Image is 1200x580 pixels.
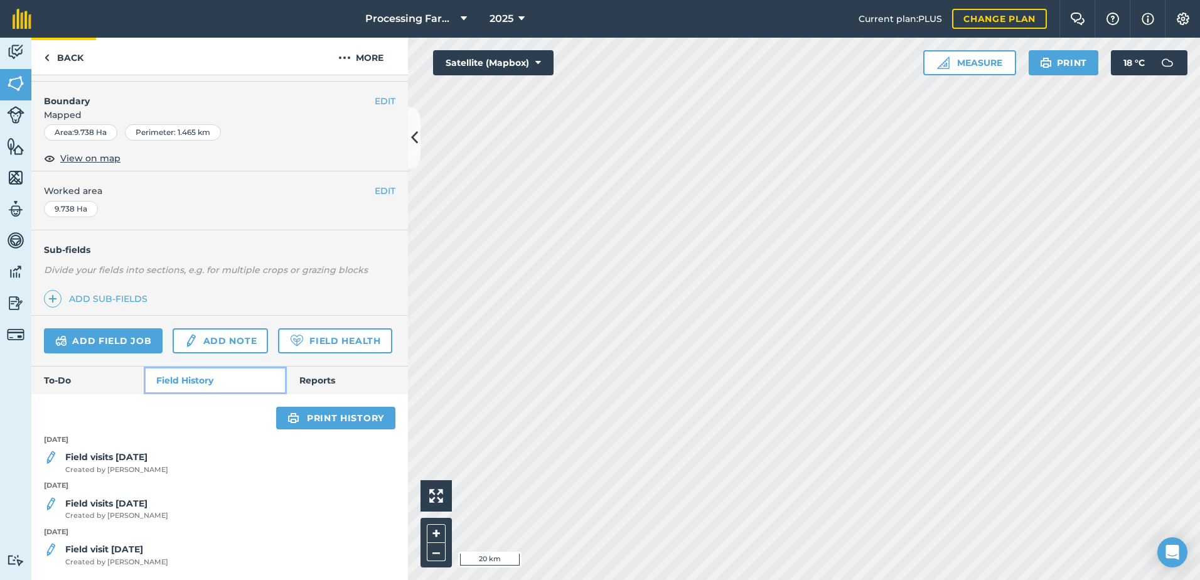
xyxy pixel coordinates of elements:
[276,407,395,429] a: Print history
[13,9,31,29] img: fieldmargin Logo
[60,151,121,165] span: View on map
[278,328,392,353] a: Field Health
[7,554,24,566] img: svg+xml;base64,PD94bWwgdmVyc2lvbj0iMS4wIiBlbmNvZGluZz0idXRmLTgiPz4KPCEtLSBHZW5lcmF0b3I6IEFkb2JlIE...
[7,43,24,62] img: svg+xml;base64,PD94bWwgdmVyc2lvbj0iMS4wIiBlbmNvZGluZz0idXRmLTgiPz4KPCEtLSBHZW5lcmF0b3I6IEFkb2JlIE...
[1105,13,1120,25] img: A question mark icon
[365,11,456,26] span: Processing Farms
[31,38,96,75] a: Back
[287,411,299,426] img: svg+xml;base64,PHN2ZyB4bWxucz0iaHR0cDovL3d3dy53My5vcmcvMjAwMC9zdmciIHdpZHRoPSIxOSIgaGVpZ2h0PSIyNC...
[7,231,24,250] img: svg+xml;base64,PD94bWwgdmVyc2lvbj0iMS4wIiBlbmNvZGluZz0idXRmLTgiPz4KPCEtLSBHZW5lcmF0b3I6IEFkb2JlIE...
[31,243,408,257] h4: Sub-fields
[7,294,24,313] img: svg+xml;base64,PD94bWwgdmVyc2lvbj0iMS4wIiBlbmNvZGluZz0idXRmLTgiPz4KPCEtLSBHZW5lcmF0b3I6IEFkb2JlIE...
[44,50,50,65] img: svg+xml;base64,PHN2ZyB4bWxucz0iaHR0cDovL3d3dy53My5vcmcvMjAwMC9zdmciIHdpZHRoPSI5IiBoZWlnaHQ9IjI0Ii...
[7,106,24,124] img: svg+xml;base64,PD94bWwgdmVyc2lvbj0iMS4wIiBlbmNvZGluZz0idXRmLTgiPz4KPCEtLSBHZW5lcmF0b3I6IEFkb2JlIE...
[44,328,163,353] a: Add field job
[44,542,168,567] a: Field visit [DATE]Created by [PERSON_NAME]
[44,264,368,276] em: Divide your fields into sections, e.g. for multiple crops or grazing blocks
[44,184,395,198] span: Worked area
[144,367,286,394] a: Field History
[65,498,147,509] strong: Field visits [DATE]
[65,557,168,568] span: Created by [PERSON_NAME]
[65,510,168,522] span: Created by [PERSON_NAME]
[44,542,58,557] img: svg+xml;base64,PD94bWwgdmVyc2lvbj0iMS4wIiBlbmNvZGluZz0idXRmLTgiPz4KPCEtLSBHZW5lcmF0b3I6IEFkb2JlIE...
[427,543,446,561] button: –
[55,333,67,348] img: svg+xml;base64,PD94bWwgdmVyc2lvbj0iMS4wIiBlbmNvZGluZz0idXRmLTgiPz4KPCEtLSBHZW5lcmF0b3I6IEFkb2JlIE...
[44,497,58,512] img: svg+xml;base64,PD94bWwgdmVyc2lvbj0iMS4wIiBlbmNvZGluZz0idXRmLTgiPz4KPCEtLSBHZW5lcmF0b3I6IEFkb2JlIE...
[1142,11,1154,26] img: svg+xml;base64,PHN2ZyB4bWxucz0iaHR0cDovL3d3dy53My5vcmcvMjAwMC9zdmciIHdpZHRoPSIxNyIgaGVpZ2h0PSIxNy...
[125,124,221,141] div: Perimeter : 1.465 km
[31,434,408,446] p: [DATE]
[1111,50,1187,75] button: 18 °C
[44,290,153,308] a: Add sub-fields
[173,328,268,353] a: Add note
[184,333,198,348] img: svg+xml;base64,PD94bWwgdmVyc2lvbj0iMS4wIiBlbmNvZGluZz0idXRmLTgiPz4KPCEtLSBHZW5lcmF0b3I6IEFkb2JlIE...
[314,38,408,75] button: More
[1040,55,1052,70] img: svg+xml;base64,PHN2ZyB4bWxucz0iaHR0cDovL3d3dy53My5vcmcvMjAwMC9zdmciIHdpZHRoPSIxOSIgaGVpZ2h0PSIyNC...
[1070,13,1085,25] img: Two speech bubbles overlapping with the left bubble in the forefront
[44,497,168,522] a: Field visits [DATE]Created by [PERSON_NAME]
[1157,537,1187,567] div: Open Intercom Messenger
[7,74,24,93] img: svg+xml;base64,PHN2ZyB4bWxucz0iaHR0cDovL3d3dy53My5vcmcvMjAwMC9zdmciIHdpZHRoPSI1NiIgaGVpZ2h0PSI2MC...
[1123,50,1145,75] span: 18 ° C
[31,367,144,394] a: To-Do
[429,489,443,503] img: Four arrows, one pointing top left, one top right, one bottom right and the last bottom left
[287,367,408,394] a: Reports
[923,50,1016,75] button: Measure
[7,200,24,218] img: svg+xml;base64,PD94bWwgdmVyc2lvbj0iMS4wIiBlbmNvZGluZz0idXRmLTgiPz4KPCEtLSBHZW5lcmF0b3I6IEFkb2JlIE...
[859,12,942,26] span: Current plan : PLUS
[31,480,408,491] p: [DATE]
[44,151,55,166] img: svg+xml;base64,PHN2ZyB4bWxucz0iaHR0cDovL3d3dy53My5vcmcvMjAwMC9zdmciIHdpZHRoPSIxOCIgaGVpZ2h0PSIyNC...
[338,50,351,65] img: svg+xml;base64,PHN2ZyB4bWxucz0iaHR0cDovL3d3dy53My5vcmcvMjAwMC9zdmciIHdpZHRoPSIyMCIgaGVpZ2h0PSIyNC...
[490,11,513,26] span: 2025
[7,137,24,156] img: svg+xml;base64,PHN2ZyB4bWxucz0iaHR0cDovL3d3dy53My5vcmcvMjAwMC9zdmciIHdpZHRoPSI1NiIgaGVpZ2h0PSI2MC...
[433,50,554,75] button: Satellite (Mapbox)
[1176,13,1191,25] img: A cog icon
[7,168,24,187] img: svg+xml;base64,PHN2ZyB4bWxucz0iaHR0cDovL3d3dy53My5vcmcvMjAwMC9zdmciIHdpZHRoPSI1NiIgaGVpZ2h0PSI2MC...
[44,450,168,475] a: Field visits [DATE]Created by [PERSON_NAME]
[952,9,1047,29] a: Change plan
[937,56,950,69] img: Ruler icon
[1029,50,1099,75] button: Print
[65,451,147,463] strong: Field visits [DATE]
[65,465,168,476] span: Created by [PERSON_NAME]
[31,108,408,122] span: Mapped
[44,450,58,465] img: svg+xml;base64,PD94bWwgdmVyc2lvbj0iMS4wIiBlbmNvZGluZz0idXRmLTgiPz4KPCEtLSBHZW5lcmF0b3I6IEFkb2JlIE...
[44,201,98,217] div: 9.738 Ha
[427,524,446,543] button: +
[375,94,395,108] button: EDIT
[65,544,143,555] strong: Field visit [DATE]
[31,82,375,108] h4: Boundary
[375,184,395,198] button: EDIT
[44,124,117,141] div: Area : 9.738 Ha
[1155,50,1180,75] img: svg+xml;base64,PD94bWwgdmVyc2lvbj0iMS4wIiBlbmNvZGluZz0idXRmLTgiPz4KPCEtLSBHZW5lcmF0b3I6IEFkb2JlIE...
[7,262,24,281] img: svg+xml;base64,PD94bWwgdmVyc2lvbj0iMS4wIiBlbmNvZGluZz0idXRmLTgiPz4KPCEtLSBHZW5lcmF0b3I6IEFkb2JlIE...
[31,527,408,538] p: [DATE]
[44,151,121,166] button: View on map
[48,291,57,306] img: svg+xml;base64,PHN2ZyB4bWxucz0iaHR0cDovL3d3dy53My5vcmcvMjAwMC9zdmciIHdpZHRoPSIxNCIgaGVpZ2h0PSIyNC...
[7,326,24,343] img: svg+xml;base64,PD94bWwgdmVyc2lvbj0iMS4wIiBlbmNvZGluZz0idXRmLTgiPz4KPCEtLSBHZW5lcmF0b3I6IEFkb2JlIE...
